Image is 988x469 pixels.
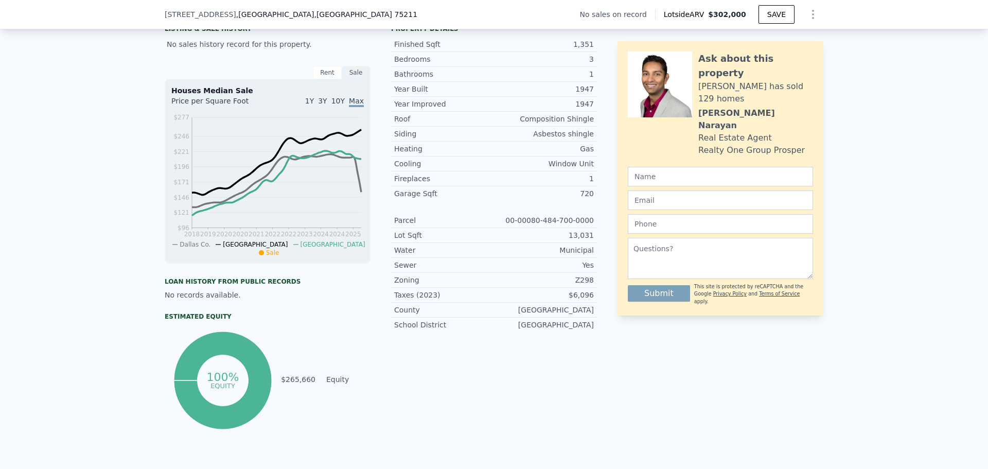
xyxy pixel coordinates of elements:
[394,290,494,300] div: Taxes (2023)
[200,231,216,238] tspan: 2019
[394,39,494,49] div: Finished Sqft
[394,159,494,169] div: Cooling
[165,9,236,20] span: [STREET_ADDRESS]
[314,10,417,19] span: , [GEOGRAPHIC_DATA] 75211
[394,84,494,94] div: Year Built
[173,179,189,186] tspan: $171
[494,144,594,154] div: Gas
[313,231,329,238] tspan: 2024
[345,231,361,238] tspan: 2025
[173,133,189,140] tspan: $246
[216,231,232,238] tspan: 2020
[494,305,594,315] div: [GEOGRAPHIC_DATA]
[394,230,494,240] div: Lot Sqft
[297,231,313,238] tspan: 2023
[394,129,494,139] div: Siding
[394,215,494,225] div: Parcel
[494,290,594,300] div: $6,096
[173,194,189,201] tspan: $146
[494,84,594,94] div: 1947
[494,230,594,240] div: 13,031
[180,241,210,248] span: Dallas Co.
[494,159,594,169] div: Window Unit
[803,4,823,25] button: Show Options
[628,167,813,186] input: Name
[694,283,813,305] div: This site is protected by reCAPTCHA and the Google and apply.
[264,231,280,238] tspan: 2022
[173,209,189,216] tspan: $121
[394,245,494,255] div: Water
[349,97,364,107] span: Max
[698,132,772,144] div: Real Estate Agent
[698,107,813,132] div: [PERSON_NAME] Narayan
[628,214,813,234] input: Phone
[494,260,594,270] div: Yes
[494,245,594,255] div: Municipal
[494,188,594,199] div: 720
[173,163,189,170] tspan: $196
[394,69,494,79] div: Bathrooms
[494,99,594,109] div: 1947
[165,35,370,54] div: No sales history record for this property.
[494,173,594,184] div: 1
[184,231,200,238] tspan: 2018
[305,97,314,105] span: 1Y
[266,249,279,256] span: Sale
[394,260,494,270] div: Sewer
[698,144,805,157] div: Realty One Group Prosper
[223,241,288,248] span: [GEOGRAPHIC_DATA]
[494,215,594,225] div: 00-00080-484-700-0000
[698,51,813,80] div: Ask about this property
[165,312,370,321] div: Estimated Equity
[171,96,268,112] div: Price per Square Foot
[281,231,297,238] tspan: 2022
[178,224,189,232] tspan: $96
[318,97,327,105] span: 3Y
[494,129,594,139] div: Asbestos shingle
[171,85,364,96] div: Houses Median Sale
[331,97,345,105] span: 10Y
[206,371,239,384] tspan: 100%
[713,291,747,297] a: Privacy Policy
[580,9,655,20] div: No sales on record
[394,114,494,124] div: Roof
[394,173,494,184] div: Fireplaces
[394,54,494,64] div: Bedrooms
[628,190,813,210] input: Email
[759,291,800,297] a: Terms of Service
[394,275,494,285] div: Zoning
[280,374,316,385] td: $265,660
[494,39,594,49] div: 1,351
[233,231,249,238] tspan: 2020
[758,5,795,24] button: SAVE
[394,320,494,330] div: School District
[249,231,264,238] tspan: 2021
[236,9,417,20] span: , [GEOGRAPHIC_DATA]
[165,277,370,286] div: Loan history from public records
[173,114,189,121] tspan: $277
[698,80,813,105] div: [PERSON_NAME] has sold 129 homes
[324,374,370,385] td: Equity
[165,25,370,35] div: LISTING & SALE HISTORY
[210,381,235,389] tspan: equity
[394,188,494,199] div: Garage Sqft
[494,54,594,64] div: 3
[313,66,342,79] div: Rent
[494,114,594,124] div: Composition Shingle
[301,241,365,248] span: [GEOGRAPHIC_DATA]
[394,99,494,109] div: Year Improved
[342,66,370,79] div: Sale
[708,10,746,19] span: $302,000
[628,285,690,302] button: Submit
[394,144,494,154] div: Heating
[494,69,594,79] div: 1
[494,320,594,330] div: [GEOGRAPHIC_DATA]
[173,148,189,155] tspan: $221
[664,9,708,20] span: Lotside ARV
[329,231,345,238] tspan: 2024
[494,275,594,285] div: Z298
[394,305,494,315] div: County
[165,290,370,300] div: No records available.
